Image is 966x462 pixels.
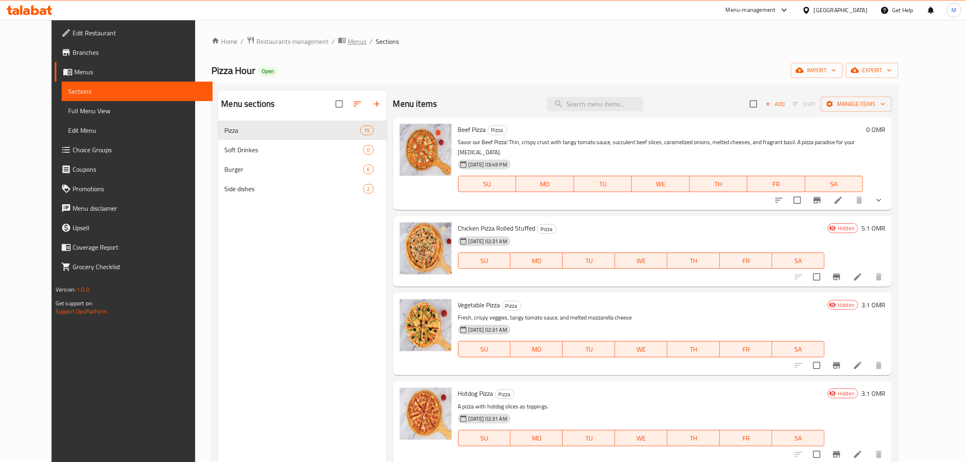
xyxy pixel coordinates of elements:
span: [DATE] 02:31 AM [465,326,510,334]
span: 1.0.0 [77,284,89,295]
a: Coupons [55,160,213,179]
span: SU [462,178,513,190]
span: SU [462,343,508,355]
img: Hotdog Pizza [400,388,452,440]
h6: 3.1 OMR [861,388,885,399]
span: [DATE] 03:49 PM [465,161,510,168]
a: Restaurants management [247,36,329,47]
button: SA [805,176,863,192]
a: Edit menu item [853,449,863,459]
a: Coverage Report [55,237,213,257]
span: Edit Restaurant [73,28,207,38]
button: SA [772,430,824,446]
span: Edit Menu [68,125,207,135]
button: show more [869,190,889,210]
button: SU [458,253,511,269]
span: SU [462,255,508,267]
h6: 0 OMR [866,124,885,135]
button: Manage items [821,97,892,112]
span: [DATE] 02:31 AM [465,415,510,423]
span: WE [618,255,664,267]
button: TH [690,176,748,192]
h2: Menu items [393,98,437,110]
span: Select section first [788,98,821,110]
span: FR [723,343,769,355]
button: MO [510,430,563,446]
span: TH [693,178,744,190]
button: FR [747,176,805,192]
button: TU [563,430,615,446]
span: export [852,65,892,76]
span: FR [723,255,769,267]
a: Full Menu View [62,101,213,121]
div: Pizza [537,224,557,234]
li: / [370,37,372,46]
button: MO [510,341,563,357]
span: [DATE] 02:31 AM [465,237,510,245]
nav: breadcrumb [211,36,898,47]
button: delete [869,267,889,287]
span: Pizza [224,125,360,135]
button: export [846,63,898,78]
h6: 3.1 OMR [861,299,885,311]
span: Beef Pizza [458,123,486,136]
div: Side dishes2 [218,179,386,199]
h6: 5.1 OMR [861,222,885,234]
button: TU [574,176,632,192]
span: TU [566,432,612,444]
span: Select to update [789,192,806,209]
button: SA [772,253,824,269]
span: SA [775,343,821,355]
span: SA [775,432,821,444]
span: MO [514,255,559,267]
h2: Menu sections [221,98,275,110]
a: Support.OpsPlatform [56,306,107,317]
svg: Show Choices [874,195,884,205]
button: TU [563,341,615,357]
span: Upsell [73,223,207,233]
div: items [363,164,373,174]
div: Pizza [488,125,507,135]
span: Choice Groups [73,145,207,155]
button: WE [615,253,667,269]
button: WE [615,430,667,446]
span: import [797,65,836,76]
span: Pizza [495,390,514,399]
button: Branch-specific-item [827,267,846,287]
button: import [791,63,843,78]
a: Choice Groups [55,140,213,160]
span: Hidden [835,225,858,232]
span: Menus [348,37,366,46]
a: Edit menu item [853,361,863,370]
button: SA [772,341,824,357]
span: 6 [364,166,373,173]
span: Open [258,68,277,75]
img: Vegetable Pizza [400,299,452,351]
a: Menu disclaimer [55,199,213,218]
a: Promotions [55,179,213,199]
span: Coupons [73,164,207,174]
span: MO [519,178,571,190]
span: Hidden [835,301,858,309]
p: A pizza with hotdog slices as toppings. [458,402,825,412]
span: Burger [224,164,363,174]
button: WE [615,341,667,357]
span: SA [775,255,821,267]
button: Branch-specific-item [807,190,827,210]
a: Menus [338,36,366,47]
div: Menu-management [726,5,776,15]
a: Edit Menu [62,121,213,140]
a: Home [211,37,237,46]
button: MO [510,253,563,269]
span: 15 [361,127,373,134]
button: SU [458,430,511,446]
span: Hotdog Pizza [458,387,493,399]
a: Grocery Checklist [55,257,213,276]
span: Promotions [73,184,207,194]
span: Soft Drinkes [224,145,363,155]
div: Open [258,67,277,76]
span: Restaurants management [256,37,329,46]
a: Edit menu item [853,272,863,282]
